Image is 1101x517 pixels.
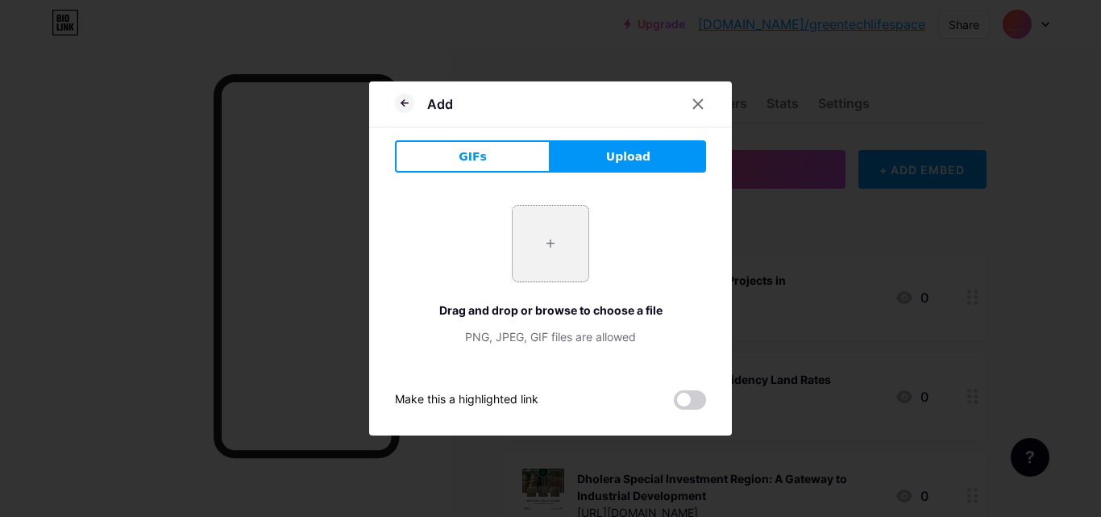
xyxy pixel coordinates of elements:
div: PNG, JPEG, GIF files are allowed [395,328,706,345]
div: Make this a highlighted link [395,390,538,410]
div: Drag and drop or browse to choose a file [395,302,706,319]
span: GIFs [459,148,487,165]
div: Add [427,94,453,114]
button: Upload [550,140,706,173]
button: GIFs [395,140,550,173]
span: Upload [606,148,650,165]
